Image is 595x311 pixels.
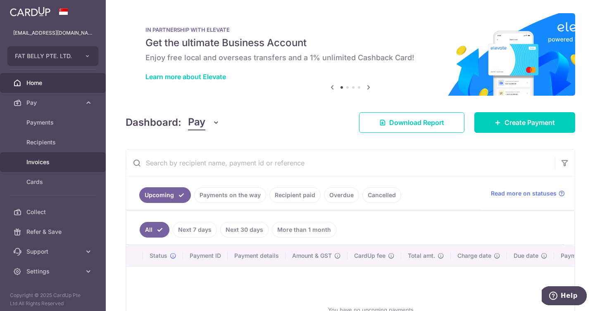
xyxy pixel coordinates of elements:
span: Settings [26,267,81,276]
span: Payments [26,118,81,127]
img: Renovation banner [126,13,575,96]
th: Payment ID [183,245,228,266]
span: Collect [26,208,81,216]
a: Cancelled [362,187,401,203]
span: Support [26,247,81,256]
p: IN PARTNERSHIP WITH ELEVATE [145,26,555,33]
span: Read more on statuses [491,189,557,198]
span: Create Payment [505,118,555,127]
span: FAT BELLY PTE. LTD. [15,52,76,60]
p: [EMAIL_ADDRESS][DOMAIN_NAME] [13,29,93,37]
a: Next 7 days [173,222,217,238]
button: FAT BELLY PTE. LTD. [7,46,98,66]
span: Status [150,252,167,260]
a: All [140,222,169,238]
h4: Dashboard: [126,115,181,130]
a: Upcoming [139,187,191,203]
span: Charge date [457,252,491,260]
span: Cards [26,178,81,186]
iframe: Opens a widget where you can find more information [542,286,587,307]
span: Recipients [26,138,81,146]
span: Total amt. [408,252,435,260]
span: Pay [188,115,205,130]
span: Refer & Save [26,228,81,236]
a: More than 1 month [272,222,336,238]
a: Recipient paid [269,187,321,203]
h5: Get the ultimate Business Account [145,36,555,49]
a: Create Payment [474,112,575,133]
span: Amount & GST [292,252,332,260]
img: CardUp [10,7,50,16]
span: Help [19,6,36,13]
a: Read more on statuses [491,189,565,198]
a: Overdue [324,187,359,203]
input: Search by recipient name, payment id or reference [126,150,555,176]
span: Invoices [26,158,81,166]
a: Learn more about Elevate [145,73,226,81]
th: Payment details [228,245,286,266]
a: Next 30 days [220,222,269,238]
span: Due date [514,252,538,260]
h6: Enjoy free local and overseas transfers and a 1% unlimited Cashback Card! [145,53,555,63]
span: Download Report [389,118,444,127]
a: Download Report [359,112,464,133]
button: Pay [188,115,220,130]
span: Pay [26,99,81,107]
a: Payments on the way [194,187,266,203]
span: Home [26,79,81,87]
span: CardUp fee [354,252,386,260]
